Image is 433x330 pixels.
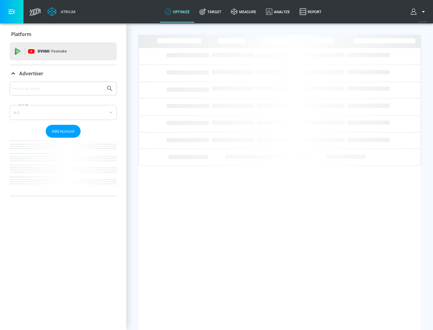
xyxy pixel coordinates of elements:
p: DV360: [38,48,67,55]
p: Youtube [51,48,67,54]
button: Add Account [46,125,81,138]
label: Sort By [17,103,30,107]
a: Report [295,1,326,22]
div: Platform [10,26,117,43]
p: Platform [11,31,31,37]
nav: list of Advertiser [10,138,117,196]
p: Advertiser [19,70,43,77]
span: Add Account [52,128,75,135]
a: Target [195,1,226,22]
a: Analyze [261,1,295,22]
span: v 4.24.0 [419,20,427,23]
div: A-Z [10,105,117,120]
div: DV360: Youtube [10,42,117,60]
a: optimize [160,1,195,22]
div: Advertiser [10,65,117,82]
div: Advertiser [10,82,117,196]
a: Atrium [48,7,75,16]
input: Search by name [12,85,103,92]
div: Atrium [58,9,75,14]
a: measure [226,1,261,22]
